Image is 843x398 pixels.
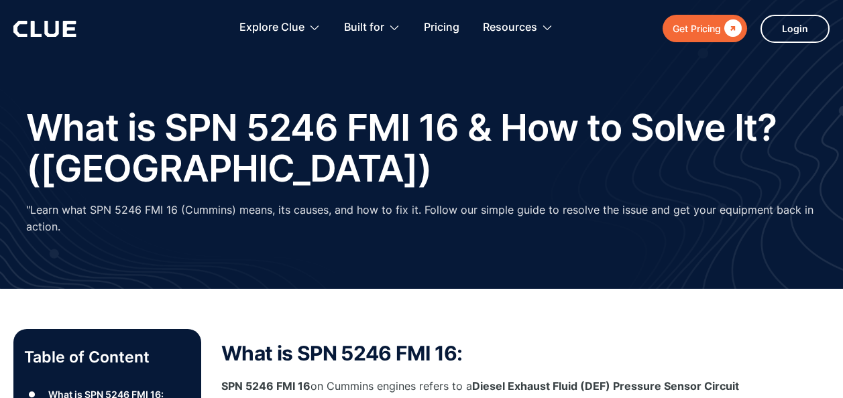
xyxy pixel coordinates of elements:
[483,7,553,49] div: Resources
[221,341,463,365] strong: What is SPN 5246 FMI 16:
[673,20,721,37] div: Get Pricing
[26,107,818,188] h1: What is SPN 5246 FMI 16 & How to Solve It? ([GEOGRAPHIC_DATA])
[424,7,459,49] a: Pricing
[721,20,742,37] div: 
[344,7,400,49] div: Built for
[239,7,304,49] div: Explore Clue
[483,7,537,49] div: Resources
[239,7,321,49] div: Explore Clue
[221,379,311,393] strong: SPN 5246 FMI 16
[761,15,830,43] a: Login
[26,202,818,235] p: "Learn what SPN 5246 FMI 16 (Cummins) means, its causes, and how to fix it. Follow our simple gui...
[344,7,384,49] div: Built for
[24,346,190,368] p: Table of Content
[663,15,747,42] a: Get Pricing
